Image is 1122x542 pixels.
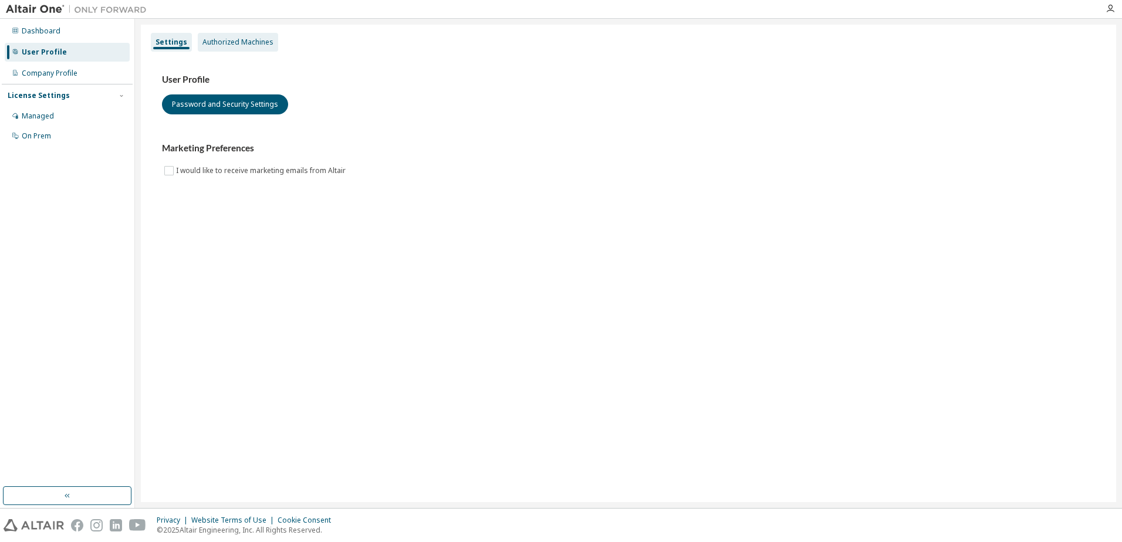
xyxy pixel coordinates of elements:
div: Website Terms of Use [191,516,278,525]
button: Password and Security Settings [162,94,288,114]
h3: Marketing Preferences [162,143,1095,154]
img: facebook.svg [71,519,83,531]
img: instagram.svg [90,519,103,531]
div: Dashboard [22,26,60,36]
div: User Profile [22,48,67,57]
div: Company Profile [22,69,77,78]
p: © 2025 Altair Engineering, Inc. All Rights Reserved. [157,525,338,535]
label: I would like to receive marketing emails from Altair [176,164,348,178]
img: altair_logo.svg [4,519,64,531]
img: youtube.svg [129,519,146,531]
h3: User Profile [162,74,1095,86]
div: Privacy [157,516,191,525]
div: Settings [156,38,187,47]
div: Authorized Machines [202,38,273,47]
div: Managed [22,111,54,121]
img: Altair One [6,4,153,15]
div: Cookie Consent [278,516,338,525]
div: On Prem [22,131,51,141]
div: License Settings [8,91,70,100]
img: linkedin.svg [110,519,122,531]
